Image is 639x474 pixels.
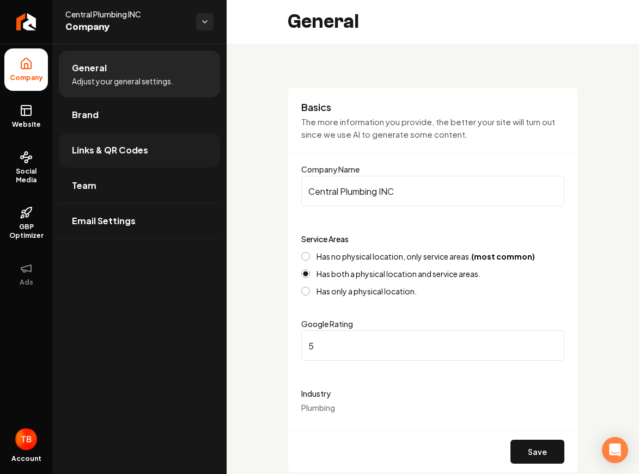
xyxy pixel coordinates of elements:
[301,319,353,329] label: Google Rating
[15,278,38,287] span: Ads
[301,403,335,413] span: Plumbing
[301,116,564,140] p: The more information you provide, the better your site will turn out since we use AI to generate ...
[4,142,48,193] a: Social Media
[5,73,47,82] span: Company
[4,167,48,184] span: Social Media
[4,95,48,138] a: Website
[4,253,48,296] button: Ads
[288,11,359,33] h2: General
[317,253,535,260] label: Has no physical location, only service areas.
[59,204,220,238] a: Email Settings
[72,144,148,157] span: Links & QR Codes
[301,101,564,114] h3: Basics
[72,76,173,87] span: Adjust your general settings.
[59,168,220,203] a: Team
[4,198,48,249] a: GBP Optimizer
[11,454,41,463] span: Account
[8,120,45,129] span: Website
[317,270,480,278] label: Has both a physical location and service areas.
[317,287,417,295] label: Has only a physical location.
[15,428,37,450] img: Travis Brown
[301,164,360,174] label: Company Name
[59,133,220,168] a: Links & QR Codes
[510,440,564,464] button: Save
[65,20,187,35] span: Company
[602,437,628,463] div: Open Intercom Messenger
[301,330,564,361] input: Google Rating
[72,61,107,75] span: General
[301,176,564,206] input: Company Name
[301,234,349,244] label: Service Areas
[471,251,535,261] strong: (most common)
[72,108,99,121] span: Brand
[65,9,187,20] span: Central Plumbing INC
[72,179,96,192] span: Team
[15,428,37,450] button: Open user button
[301,387,564,400] label: Industry
[59,97,220,132] a: Brand
[4,223,48,240] span: GBP Optimizer
[16,13,36,30] img: Rebolt Logo
[72,214,136,227] span: Email Settings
